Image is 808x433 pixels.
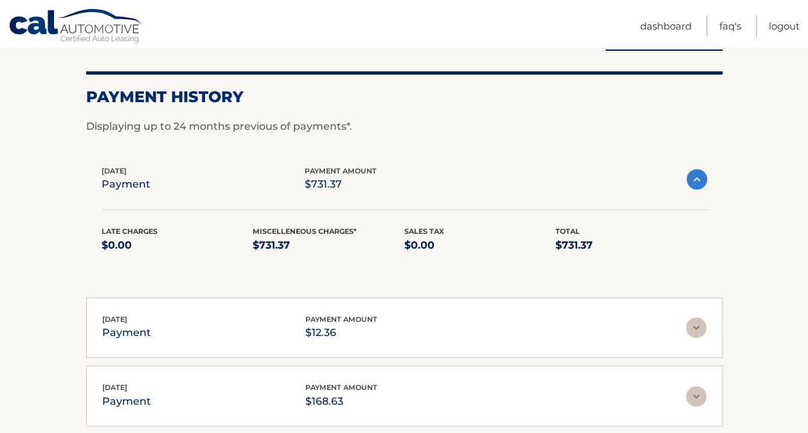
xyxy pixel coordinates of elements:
span: [DATE] [102,166,127,175]
a: Cal Automotive [8,8,143,46]
a: Dashboard [640,15,692,37]
img: accordion-rest.svg [686,386,706,407]
p: $731.37 [253,236,404,254]
p: payment [102,175,150,193]
img: accordion-active.svg [687,169,707,190]
p: $0.00 [404,236,556,254]
a: Logout [769,15,800,37]
span: payment amount [305,166,377,175]
span: Miscelleneous Charges* [253,227,357,236]
a: FAQ's [719,15,741,37]
img: accordion-rest.svg [686,317,706,338]
span: Sales Tax [404,227,444,236]
span: payment amount [305,383,377,392]
p: $12.36 [305,324,377,342]
p: payment [102,324,151,342]
p: $731.37 [305,175,377,193]
span: Total [555,227,580,236]
span: [DATE] [102,315,127,324]
p: $168.63 [305,393,377,411]
p: payment [102,393,151,411]
span: Late Charges [102,227,157,236]
h2: Payment History [86,87,723,107]
span: payment amount [305,315,377,324]
p: $731.37 [555,236,707,254]
p: Displaying up to 24 months previous of payments*. [86,119,723,134]
span: [DATE] [102,383,127,392]
p: $0.00 [102,236,253,254]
